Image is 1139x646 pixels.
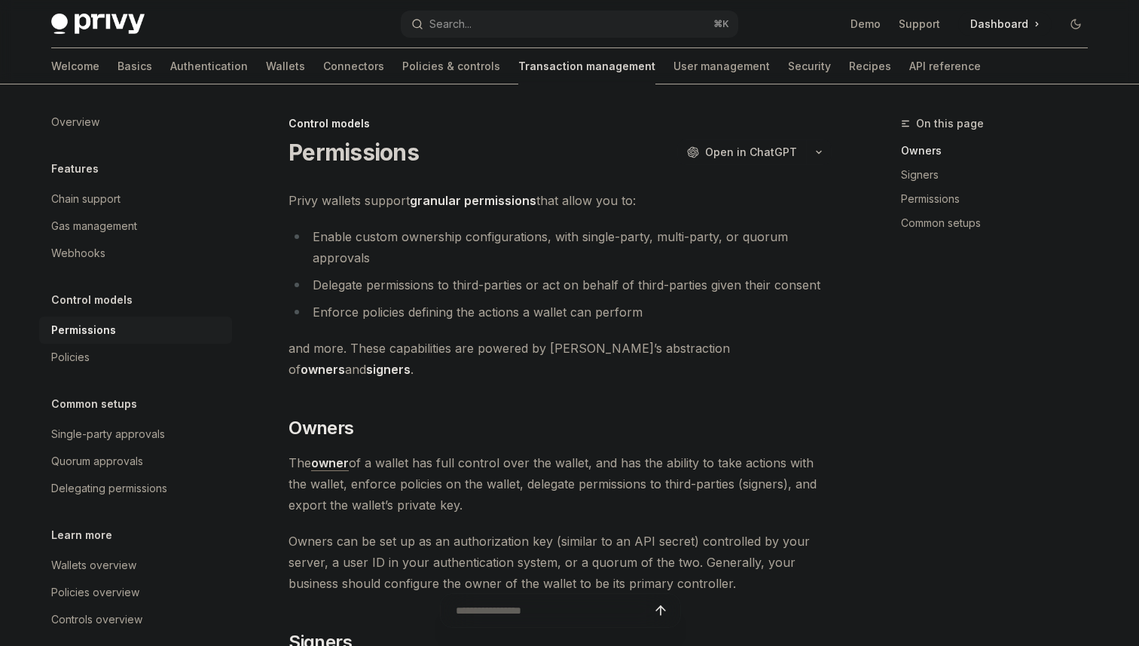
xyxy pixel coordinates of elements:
span: Open in ChatGPT [705,145,797,160]
a: Support [899,17,940,32]
a: Chain support [39,185,232,213]
div: Quorum approvals [51,452,143,470]
a: Delegating permissions [39,475,232,502]
a: Single-party approvals [39,421,232,448]
strong: owners [301,362,345,377]
div: Policies [51,348,90,366]
h5: Features [51,160,99,178]
div: Delegating permissions [51,479,167,498]
a: Common setups [901,211,1100,235]
a: Transaction management [518,48,655,84]
div: Controls overview [51,611,142,629]
strong: signers [366,362,411,377]
span: Privy wallets support that allow you to: [289,190,832,211]
a: Gas management [39,213,232,240]
a: Policies [39,344,232,371]
div: Wallets overview [51,556,136,574]
li: Enable custom ownership configurations, with single-party, multi-party, or quorum approvals [289,226,832,268]
strong: granular permissions [410,193,536,208]
span: Owners can be set up as an authorization key (similar to an API secret) controlled by your server... [289,531,832,594]
div: Search... [429,15,472,33]
a: API reference [909,48,981,84]
a: Demo [850,17,881,32]
a: Permissions [39,317,232,344]
a: Webhooks [39,240,232,267]
div: Single-party approvals [51,425,165,443]
a: Welcome [51,48,99,84]
span: The of a wallet has full control over the wallet, and has the ability to take actions with the wa... [289,452,832,516]
button: Search...⌘K [401,11,738,38]
button: Toggle dark mode [1064,12,1088,36]
span: On this page [916,115,984,133]
a: owner [311,455,349,471]
img: dark logo [51,14,145,35]
a: Connectors [323,48,384,84]
a: Authentication [170,48,248,84]
div: Policies overview [51,583,139,602]
span: Dashboard [970,17,1028,32]
button: Send message [650,600,671,621]
a: Wallets overview [39,552,232,579]
a: Basics [118,48,152,84]
a: Recipes [849,48,891,84]
div: Control models [289,116,832,131]
li: Enforce policies defining the actions a wallet can perform [289,302,832,323]
a: Signers [901,163,1100,187]
h1: Permissions [289,139,419,166]
a: Wallets [266,48,305,84]
a: Permissions [901,187,1100,211]
a: Owners [901,139,1100,163]
span: and more. These capabilities are powered by [PERSON_NAME]’s abstraction of and . [289,338,832,380]
span: Owners [289,416,353,440]
span: ⌘ K [713,18,729,30]
a: Policies & controls [402,48,500,84]
a: Controls overview [39,606,232,633]
div: Gas management [51,217,137,235]
h5: Learn more [51,526,112,544]
div: Permissions [51,321,116,339]
li: Delegate permissions to third-parties or act on behalf of third-parties given their consent [289,274,832,295]
div: Webhooks [51,244,105,262]
button: Open in ChatGPT [677,139,806,165]
div: Overview [51,113,99,131]
a: Quorum approvals [39,448,232,475]
h5: Common setups [51,395,137,413]
strong: owner [311,455,349,470]
a: Dashboard [958,12,1052,36]
a: Policies overview [39,579,232,606]
a: Security [788,48,831,84]
h5: Control models [51,291,133,309]
a: Overview [39,109,232,136]
div: Chain support [51,190,121,208]
a: User management [673,48,770,84]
